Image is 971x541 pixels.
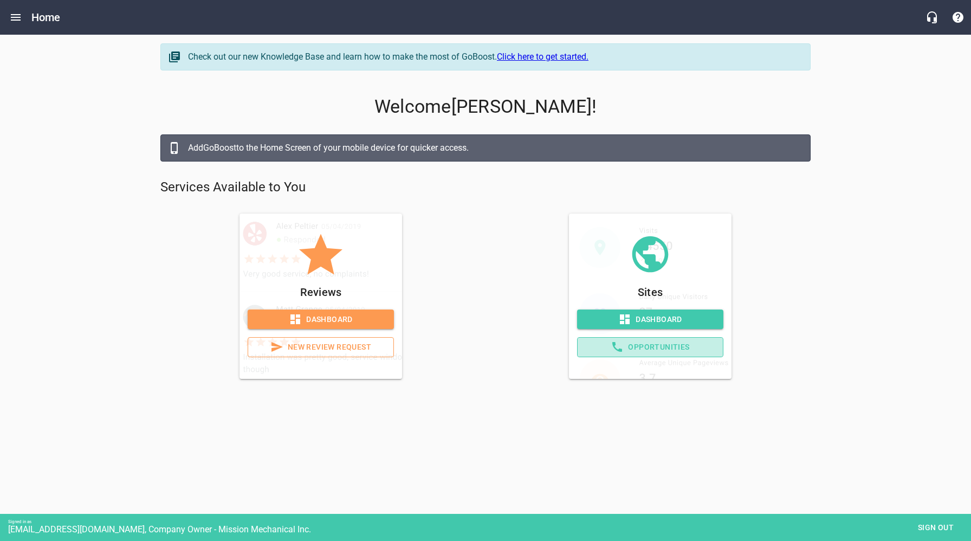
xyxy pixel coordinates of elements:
div: Add GoBoost to the Home Screen of your mobile device for quicker access. [188,141,799,154]
div: [EMAIL_ADDRESS][DOMAIN_NAME], Company Owner - Mission Mechanical Inc. [8,524,971,534]
button: Support Portal [945,4,971,30]
span: New Review Request [257,340,385,354]
a: Dashboard [577,310,723,330]
button: Open drawer [3,4,29,30]
p: Welcome [PERSON_NAME] ! [160,96,811,118]
p: Reviews [248,284,394,301]
a: Opportunities [577,337,723,357]
h6: Home [31,9,61,26]
div: Signed in as [8,519,971,524]
button: Sign out [909,518,963,538]
p: Sites [577,284,723,301]
a: Dashboard [248,310,394,330]
button: Live Chat [919,4,945,30]
span: Sign out [913,521,959,534]
a: New Review Request [248,337,394,357]
a: Click here to get started. [497,51,588,62]
a: AddGoBoostto the Home Screen of your mobile device for quicker access. [160,134,811,162]
div: Check out our new Knowledge Base and learn how to make the most of GoBoost. [188,50,799,63]
span: Opportunities [586,340,714,354]
p: Services Available to You [160,179,811,196]
span: Dashboard [256,313,385,326]
span: Dashboard [586,313,715,326]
